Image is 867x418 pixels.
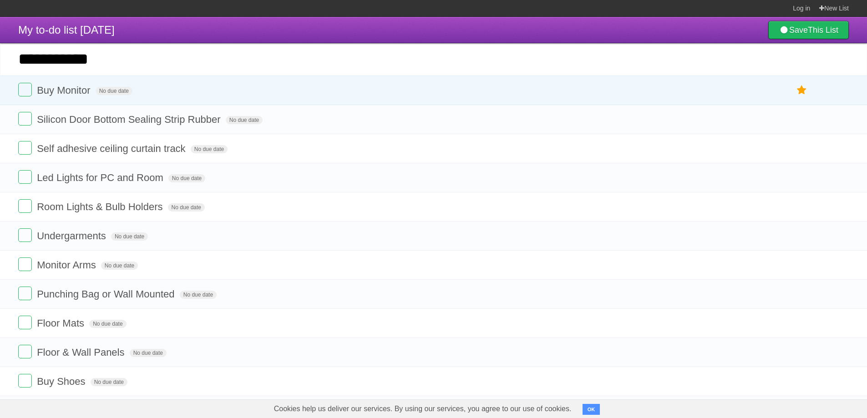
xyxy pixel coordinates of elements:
[96,87,132,95] span: No due date
[168,174,205,182] span: No due date
[37,376,87,387] span: Buy Shoes
[191,145,228,153] span: No due date
[18,24,115,36] span: My to-do list [DATE]
[180,291,217,299] span: No due date
[18,141,32,155] label: Done
[37,288,177,300] span: Punching Bag or Wall Mounted
[18,83,32,96] label: Done
[18,112,32,126] label: Done
[37,317,86,329] span: Floor Mats
[808,25,838,35] b: This List
[168,203,205,212] span: No due date
[583,404,600,415] button: OK
[101,262,138,270] span: No due date
[18,374,32,388] label: Done
[130,349,167,357] span: No due date
[37,259,98,271] span: Monitor Arms
[111,232,148,241] span: No due date
[226,116,263,124] span: No due date
[18,345,32,358] label: Done
[18,316,32,329] label: Done
[37,172,166,183] span: Led Lights for PC and Room
[37,143,188,154] span: Self adhesive ceiling curtain track
[265,400,581,418] span: Cookies help us deliver our services. By using our services, you agree to our use of cookies.
[18,170,32,184] label: Done
[37,114,223,125] span: Silicon Door Bottom Sealing Strip Rubber
[91,378,127,386] span: No due date
[37,201,165,212] span: Room Lights & Bulb Holders
[793,83,811,98] label: Star task
[89,320,126,328] span: No due date
[37,347,127,358] span: Floor & Wall Panels
[37,230,108,242] span: Undergarments
[18,257,32,271] label: Done
[18,199,32,213] label: Done
[18,287,32,300] label: Done
[18,228,32,242] label: Done
[768,21,849,39] a: SaveThis List
[37,85,92,96] span: Buy Monitor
